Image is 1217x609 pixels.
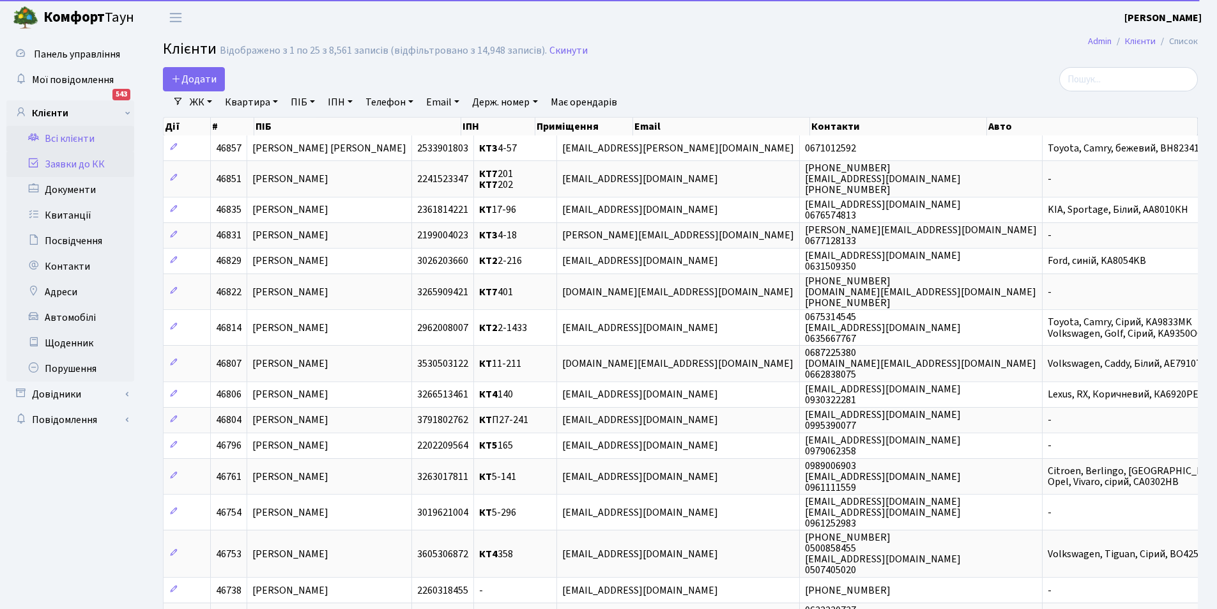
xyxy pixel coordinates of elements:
div: 543 [112,89,130,100]
a: Документи [6,177,134,203]
span: [PERSON_NAME] [252,321,328,335]
span: [PERSON_NAME] [252,547,328,561]
span: [EMAIL_ADDRESS][DOMAIN_NAME] [562,321,718,335]
a: Держ. номер [467,91,542,113]
span: [EMAIL_ADDRESS][DOMAIN_NAME] [562,254,718,268]
span: [EMAIL_ADDRESS][DOMAIN_NAME] 0676574813 [805,197,961,222]
span: [EMAIL_ADDRESS][DOMAIN_NAME] [562,470,718,484]
th: Дії [164,118,211,135]
a: Адреси [6,279,134,305]
span: 165 [479,439,513,453]
b: КТ [479,357,492,371]
span: 17-96 [479,203,516,217]
a: Квитанції [6,203,134,228]
span: [EMAIL_ADDRESS][DOMAIN_NAME] [562,505,718,520]
span: Клієнти [163,38,217,60]
span: Панель управління [34,47,120,61]
a: Довідники [6,382,134,407]
span: 46796 [216,439,241,453]
a: Панель управління [6,42,134,67]
span: [EMAIL_ADDRESS][DOMAIN_NAME] [562,388,718,402]
span: [PERSON_NAME] [252,505,328,520]
a: ПІБ [286,91,320,113]
span: [PERSON_NAME] [252,439,328,453]
span: 5-141 [479,470,516,484]
span: 0671012592 [805,141,856,155]
span: Toyota, Camry, Сірий, KA9833MK Volkswagen, Golf, Сірий, KA9350OO [1048,316,1204,341]
a: Всі клієнти [6,126,134,151]
span: 46753 [216,547,241,561]
span: 3019621004 [417,505,468,520]
b: КТ7 [479,285,498,299]
a: Квартира [220,91,283,113]
span: Volkswagen, Tiguan, Сірий, ВО4259ЕК [1048,547,1216,561]
a: Клієнти [1125,35,1156,48]
button: Переключити навігацію [160,7,192,28]
span: 3791802762 [417,413,468,428]
li: Список [1156,35,1198,49]
span: - [1048,172,1052,186]
span: [PERSON_NAME] [252,583,328,597]
b: Комфорт [43,7,105,27]
a: Посвідчення [6,228,134,254]
span: 358 [479,547,513,561]
b: КТ [479,203,492,217]
span: - [1048,285,1052,299]
span: 2260318455 [417,583,468,597]
span: - [1048,583,1052,597]
th: ІПН [461,118,535,135]
a: Телефон [360,91,418,113]
span: 46804 [216,413,241,428]
nav: breadcrumb [1069,28,1217,55]
span: [EMAIL_ADDRESS][DOMAIN_NAME] [562,583,718,597]
b: КТ2 [479,254,498,268]
a: Клієнти [6,100,134,126]
span: [PERSON_NAME][EMAIL_ADDRESS][DOMAIN_NAME] [562,229,794,243]
span: 140 [479,388,513,402]
a: ЖК [185,91,217,113]
span: Volkswagen, Caddy, Білий, AE7910TM [1048,357,1210,371]
span: 2241523347 [417,172,468,186]
span: [PHONE_NUMBER] [DOMAIN_NAME][EMAIL_ADDRESS][DOMAIN_NAME] [PHONE_NUMBER] [805,274,1036,310]
a: Email [421,91,464,113]
span: П27-241 [479,413,528,428]
span: 3265909421 [417,285,468,299]
span: [PERSON_NAME] [252,229,328,243]
span: 46814 [216,321,241,335]
a: Додати [163,67,225,91]
a: Скинути [549,45,588,57]
span: [EMAIL_ADDRESS][PERSON_NAME][DOMAIN_NAME] [562,141,794,155]
b: КТ4 [479,547,498,561]
span: [PERSON_NAME][EMAIL_ADDRESS][DOMAIN_NAME] 0677128133 [805,223,1037,248]
span: [EMAIL_ADDRESS][DOMAIN_NAME] [562,172,718,186]
span: [PERSON_NAME] [252,254,328,268]
a: Мої повідомлення543 [6,67,134,93]
span: 3530503122 [417,357,468,371]
b: КТ5 [479,439,498,453]
span: 0675314545 [EMAIL_ADDRESS][DOMAIN_NAME] 0635667767 [805,310,961,346]
th: Контакти [810,118,987,135]
span: [EMAIL_ADDRESS][DOMAIN_NAME] 0631509350 [805,249,961,274]
span: [EMAIL_ADDRESS][DOMAIN_NAME] 0979062358 [805,433,961,458]
span: [PERSON_NAME] [252,357,328,371]
span: 2361814221 [417,203,468,217]
span: [PERSON_NAME] [252,388,328,402]
b: КТ3 [479,229,498,243]
b: КТ7 [479,167,498,181]
span: 0687225380 [DOMAIN_NAME][EMAIL_ADDRESS][DOMAIN_NAME] 0662838075 [805,346,1036,382]
span: [PERSON_NAME] [252,203,328,217]
input: Пошук... [1059,67,1198,91]
th: Приміщення [535,118,632,135]
span: [PERSON_NAME] [252,470,328,484]
span: 4-18 [479,229,517,243]
b: КТ [479,413,492,428]
b: КТ7 [479,178,498,192]
span: - [479,583,483,597]
span: - [1048,505,1052,520]
span: - [1048,439,1052,453]
b: КТ [479,470,492,484]
span: 201 202 [479,167,513,192]
span: [EMAIL_ADDRESS][DOMAIN_NAME] 0995390077 [805,408,961,433]
span: 2962008007 [417,321,468,335]
span: [EMAIL_ADDRESS][DOMAIN_NAME] 0930322281 [805,382,961,407]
